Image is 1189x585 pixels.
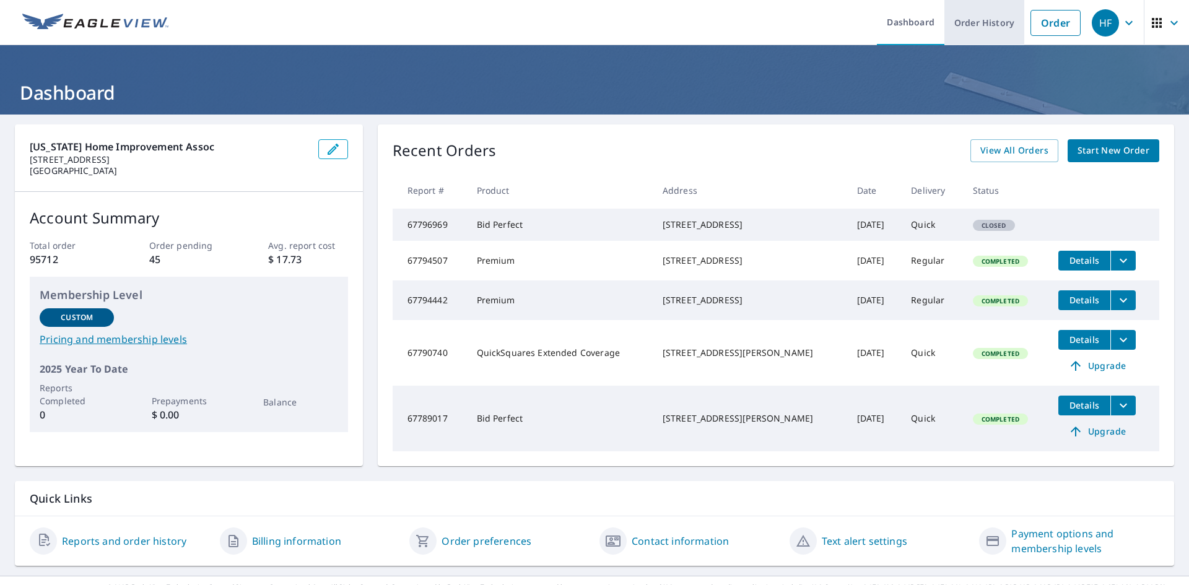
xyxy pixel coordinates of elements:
[30,165,308,176] p: [GEOGRAPHIC_DATA]
[467,280,653,320] td: Premium
[1068,139,1159,162] a: Start New Order
[467,320,653,386] td: QuickSquares Extended Coverage
[467,241,653,280] td: Premium
[393,280,467,320] td: 67794442
[22,14,168,32] img: EV Logo
[847,386,902,451] td: [DATE]
[393,139,497,162] p: Recent Orders
[252,534,341,548] a: Billing information
[1058,422,1136,441] a: Upgrade
[393,386,467,451] td: 67789017
[974,297,1027,305] span: Completed
[1110,330,1136,350] button: filesDropdownBtn-67790740
[980,143,1048,158] span: View All Orders
[40,407,114,422] p: 0
[974,349,1027,358] span: Completed
[632,534,729,548] a: Contact information
[149,252,229,267] p: 45
[442,534,531,548] a: Order preferences
[1066,399,1103,411] span: Details
[1066,254,1103,266] span: Details
[467,209,653,241] td: Bid Perfect
[393,172,467,209] th: Report #
[1078,143,1149,158] span: Start New Order
[40,332,338,347] a: Pricing and membership levels
[901,241,962,280] td: Regular
[1110,290,1136,310] button: filesDropdownBtn-67794442
[393,209,467,241] td: 67796969
[152,394,226,407] p: Prepayments
[663,219,837,231] div: [STREET_ADDRESS]
[1066,358,1128,373] span: Upgrade
[62,534,186,548] a: Reports and order history
[901,320,962,386] td: Quick
[1058,290,1110,310] button: detailsBtn-67794442
[974,415,1027,423] span: Completed
[847,172,902,209] th: Date
[30,154,308,165] p: [STREET_ADDRESS]
[1066,424,1128,439] span: Upgrade
[1011,526,1159,556] a: Payment options and membership levels
[268,239,347,252] p: Avg. report cost
[1110,251,1136,271] button: filesDropdownBtn-67794507
[1058,396,1110,415] button: detailsBtn-67789017
[1058,330,1110,350] button: detailsBtn-67790740
[663,412,837,425] div: [STREET_ADDRESS][PERSON_NAME]
[1066,334,1103,345] span: Details
[40,381,114,407] p: Reports Completed
[847,320,902,386] td: [DATE]
[901,172,962,209] th: Delivery
[1030,10,1081,36] a: Order
[30,252,109,267] p: 95712
[663,347,837,359] div: [STREET_ADDRESS][PERSON_NAME]
[268,252,347,267] p: $ 17.73
[974,257,1027,266] span: Completed
[1066,294,1103,306] span: Details
[152,407,226,422] p: $ 0.00
[30,239,109,252] p: Total order
[30,207,348,229] p: Account Summary
[1058,356,1136,376] a: Upgrade
[30,491,1159,506] p: Quick Links
[40,362,338,376] p: 2025 Year To Date
[61,312,93,323] p: Custom
[263,396,338,409] p: Balance
[847,241,902,280] td: [DATE]
[663,294,837,306] div: [STREET_ADDRESS]
[1058,251,1110,271] button: detailsBtn-67794507
[30,139,308,154] p: [US_STATE] Home Improvement Assoc
[847,209,902,241] td: [DATE]
[15,80,1174,105] h1: Dashboard
[653,172,847,209] th: Address
[467,172,653,209] th: Product
[393,320,467,386] td: 67790740
[901,280,962,320] td: Regular
[847,280,902,320] td: [DATE]
[467,386,653,451] td: Bid Perfect
[901,209,962,241] td: Quick
[663,254,837,267] div: [STREET_ADDRESS]
[40,287,338,303] p: Membership Level
[149,239,229,252] p: Order pending
[1092,9,1119,37] div: HF
[901,386,962,451] td: Quick
[970,139,1058,162] a: View All Orders
[1110,396,1136,415] button: filesDropdownBtn-67789017
[822,534,907,548] a: Text alert settings
[963,172,1048,209] th: Status
[974,221,1014,230] span: Closed
[393,241,467,280] td: 67794507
